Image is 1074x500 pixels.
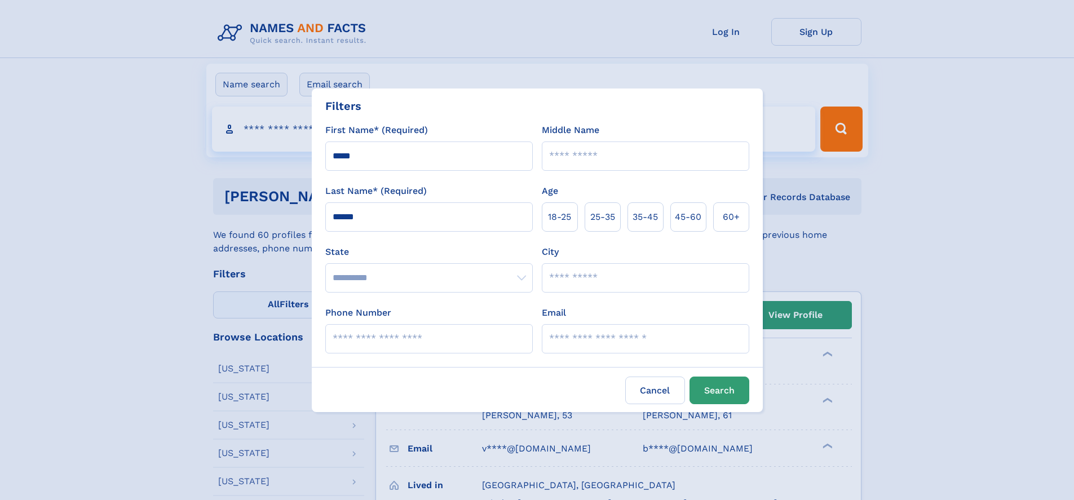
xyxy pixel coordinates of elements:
[325,98,361,114] div: Filters
[633,210,658,224] span: 35‑45
[325,123,428,137] label: First Name* (Required)
[325,184,427,198] label: Last Name* (Required)
[723,210,740,224] span: 60+
[325,306,391,320] label: Phone Number
[325,245,533,259] label: State
[675,210,701,224] span: 45‑60
[542,306,566,320] label: Email
[590,210,615,224] span: 25‑35
[542,245,559,259] label: City
[542,123,599,137] label: Middle Name
[548,210,571,224] span: 18‑25
[625,377,685,404] label: Cancel
[690,377,749,404] button: Search
[542,184,558,198] label: Age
